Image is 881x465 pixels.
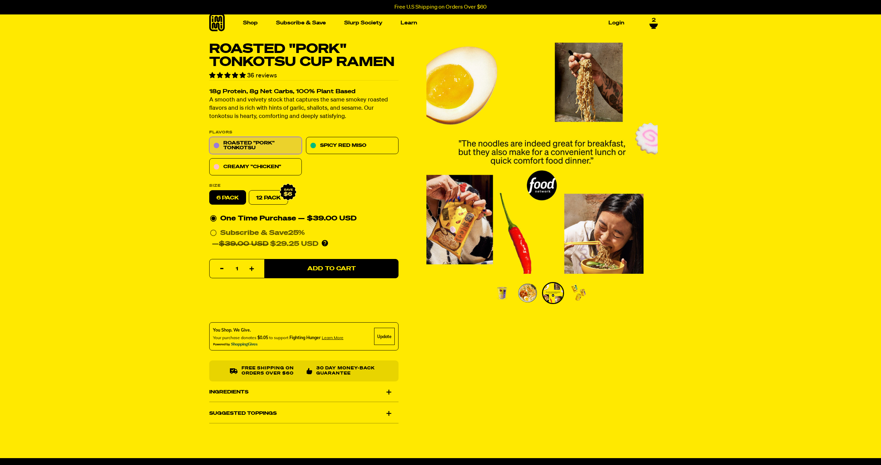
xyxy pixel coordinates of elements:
li: Go to slide 2 [517,282,539,304]
p: Free U.S Shipping on Orders Over $60 [394,4,487,10]
button: Add to Cart [264,259,399,279]
li: Go to slide 3 [542,282,564,304]
div: You Shop. We Give. [213,327,343,334]
span: Your purchase donates [213,335,256,340]
span: to support [269,335,288,340]
p: Flavors [209,131,399,134]
span: $0.05 [257,335,268,340]
p: 30 Day Money-Back Guarantee [316,366,378,376]
a: Subscribe & Save [273,18,329,28]
h1: Roasted "Pork" Tonkotsu Cup Ramen [209,43,399,69]
li: Go to slide 4 [567,282,590,304]
div: Suggested Toppings [209,404,399,423]
del: $39.00 USD [219,241,268,248]
a: Learn [398,18,420,28]
img: Roasted "Pork" Tonkotsu Cup Ramen [518,283,538,303]
input: quantity [214,260,260,279]
div: PDP main carousel [426,43,658,274]
div: PDP main carousel thumbnails [426,282,658,304]
a: Roasted "Pork" Tonkotsu [209,137,302,154]
li: 3 of 4 [426,43,658,274]
span: 36 reviews [247,73,277,79]
span: 4.75 stars [209,73,247,79]
span: 25% [288,230,305,237]
label: 6 pack [209,191,246,205]
div: Update Cause Button [374,328,395,345]
h2: 18g Protein, 8g Net Carbs, 100% Plant Based [209,89,399,95]
a: Slurp Society [341,18,385,28]
img: Powered By ShoppingGives [213,343,258,347]
div: One Time Purchase [210,213,398,224]
img: Roasted "Pork" Tonkotsu Cup Ramen [543,283,563,303]
a: Creamy "Chicken" [209,159,302,176]
p: Free shipping on orders over $60 [242,366,301,376]
div: Subscribe & Save [220,228,305,239]
div: Ingredients [209,382,399,402]
span: Add to Cart [307,266,356,272]
div: — $29.25 USD [212,239,318,250]
a: Spicy Red Miso [306,137,399,154]
img: Roasted "Pork" Tonkotsu Cup Ramen [569,283,588,303]
a: Shop [240,18,261,28]
a: 12 Pack [249,191,288,205]
nav: Main navigation [240,10,627,35]
img: Roasted "Pork" Tonkotsu Cup Ramen [426,43,658,274]
span: 2 [652,17,656,23]
iframe: Marketing Popup [3,433,73,462]
span: Learn more about donating [322,335,343,340]
li: Go to slide 1 [491,282,513,304]
a: Login [606,18,627,28]
label: Size [209,184,399,188]
p: A smooth and velvety stock that captures the same smokey roasted flavors and is rich with hints o... [209,96,399,121]
div: — $39.00 USD [298,213,357,224]
img: Roasted "Pork" Tonkotsu Cup Ramen [492,283,512,303]
span: Fighting Hunger [289,335,321,340]
a: 2 [649,17,658,29]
